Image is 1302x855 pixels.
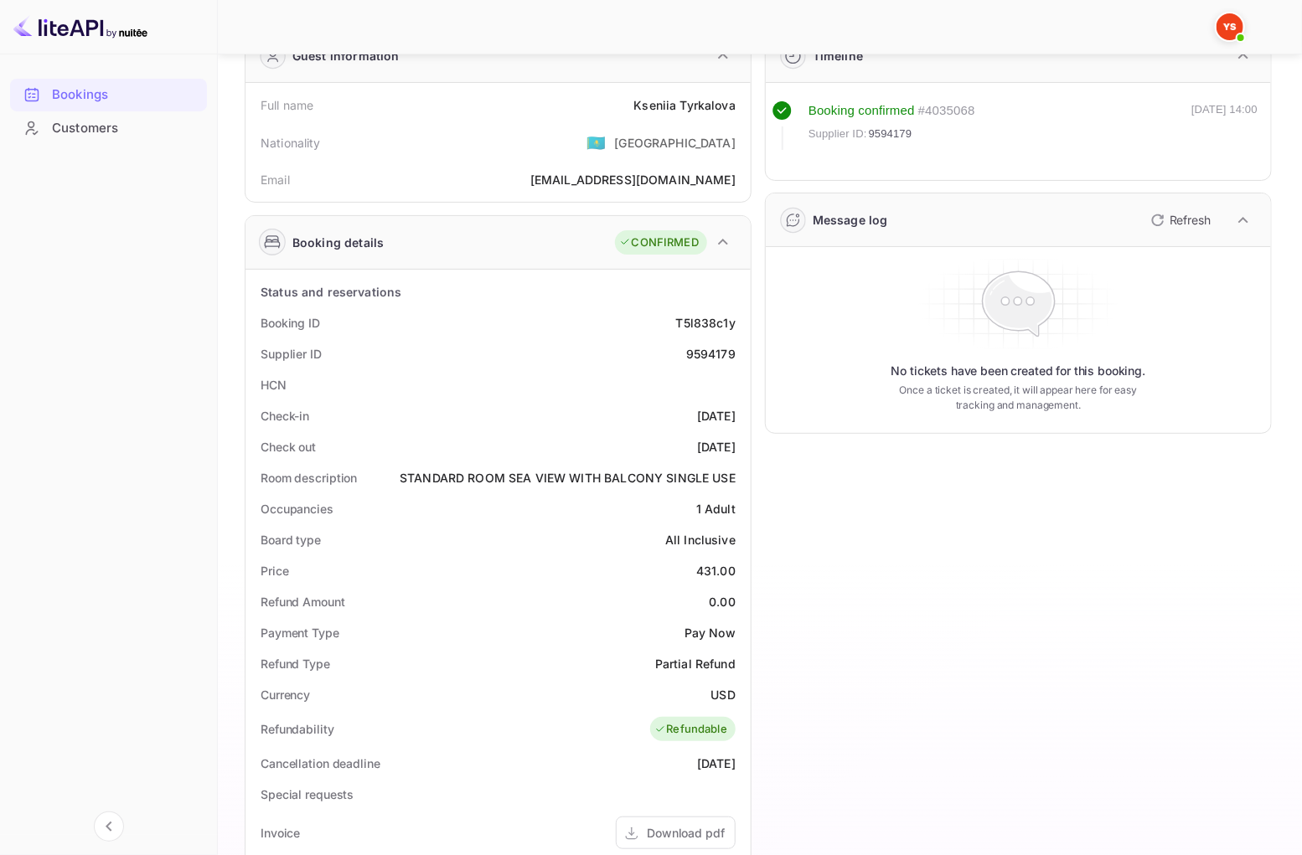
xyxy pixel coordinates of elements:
span: 9594179 [869,126,912,142]
div: Kseniia Tyrkalova [633,96,736,114]
button: Refresh [1141,207,1217,234]
div: Price [261,562,289,579]
div: USD [711,686,736,703]
div: 1 Adult [696,500,736,518]
div: Room description [261,469,357,487]
div: [DATE] [697,438,736,456]
div: CONFIRMED [619,234,699,251]
div: Booking details [292,234,384,251]
div: Customers [52,119,199,138]
div: 431.00 [696,562,736,579]
div: Check out [261,438,316,456]
div: Pay Now [685,624,736,641]
div: Partial Refund [655,655,736,672]
div: Email [261,171,290,188]
div: T5l838c1y [676,314,736,332]
p: No tickets have been created for this booking. [891,363,1146,379]
p: Once a ticket is created, it will appear here for easy tracking and management. [883,383,1154,413]
div: [DATE] [697,755,736,772]
div: Bookings [10,79,207,111]
div: Refund Amount [261,593,345,610]
div: Cancellation deadline [261,755,380,772]
div: [DATE] [697,407,736,425]
span: United States [586,127,606,157]
div: Nationality [261,134,321,152]
div: Special requests [261,785,354,803]
div: Refundability [261,720,334,738]
div: STANDARD ROOM SEA VIEW WITH BALCONY SINGLE USE [400,469,736,487]
div: # 4035068 [918,101,975,121]
a: Customers [10,112,207,143]
div: Currency [261,686,310,703]
img: LiteAPI logo [13,13,147,40]
a: Bookings [10,79,207,110]
div: Refundable [654,721,728,738]
img: Yandex Support [1217,13,1243,40]
div: Timeline [813,47,863,64]
div: Invoice [261,824,300,842]
div: Supplier ID [261,345,322,363]
span: Supplier ID: [809,126,867,142]
div: Guest information [292,47,400,64]
div: Customers [10,112,207,145]
div: Booking confirmed [809,101,915,121]
div: [DATE] 14:00 [1191,101,1258,150]
div: 0.00 [709,593,736,610]
div: Download pdf [647,824,725,842]
div: [GEOGRAPHIC_DATA] [614,134,736,152]
div: Payment Type [261,624,339,641]
button: Collapse navigation [94,811,124,842]
div: Refund Type [261,655,330,672]
div: Occupancies [261,500,333,518]
div: Board type [261,531,321,549]
p: Refresh [1170,211,1211,229]
div: [EMAIL_ADDRESS][DOMAIN_NAME] [530,171,736,188]
div: Status and reservations [261,283,401,301]
div: Bookings [52,85,199,105]
div: HCN [261,376,287,394]
div: Message log [813,211,888,229]
div: All Inclusive [665,531,736,549]
div: Check-in [261,407,309,425]
div: 9594179 [686,345,736,363]
div: Booking ID [261,314,320,332]
div: Full name [261,96,313,114]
